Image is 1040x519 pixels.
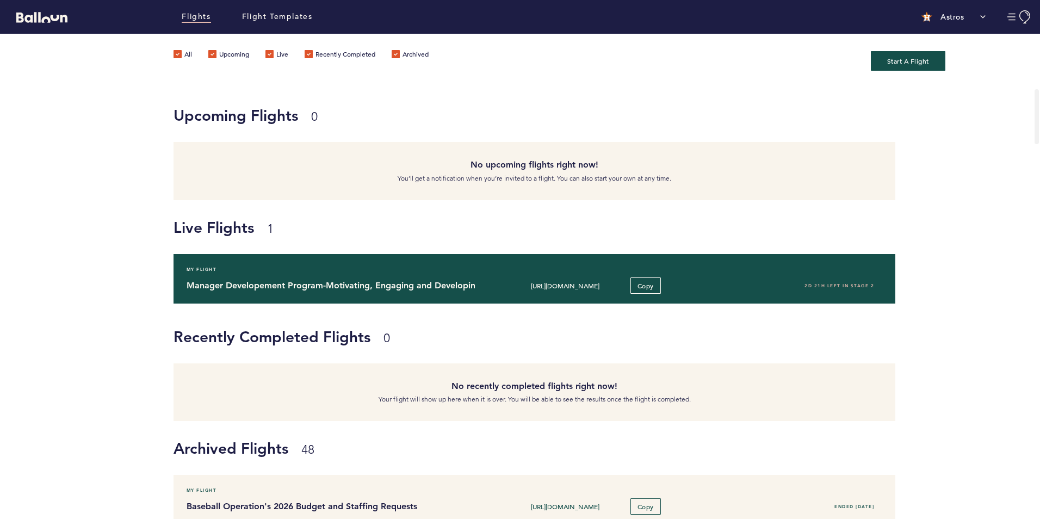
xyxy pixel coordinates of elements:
button: Copy [630,498,661,515]
small: 0 [311,109,318,124]
span: My Flight [187,264,217,275]
h1: Archived Flights [174,437,1032,459]
a: Flights [182,11,211,23]
a: Flight Templates [242,11,313,23]
h4: No recently completed flights right now! [182,380,888,393]
a: Balloon [8,11,67,22]
label: Live [265,50,288,61]
label: Upcoming [208,50,249,61]
small: 48 [301,442,314,457]
h4: Baseball Operation's 2026 Budget and Staffing Requests [187,500,467,513]
label: All [174,50,192,61]
svg: Balloon [16,12,67,23]
p: You’ll get a notification when you’re invited to a flight. You can also start your own at any time. [182,173,888,184]
p: Astros [940,11,964,22]
span: My Flight [187,485,217,496]
h4: Manager Developement Program-Motivating, Engaging and Developing your Team [187,279,467,292]
button: Copy [630,277,661,294]
button: Start A Flight [871,51,945,71]
h1: Recently Completed Flights [174,326,888,348]
h4: No upcoming flights right now! [182,158,888,171]
h1: Live Flights [174,217,1032,238]
span: Ended [DATE] [834,504,874,509]
button: Manage Account [1007,10,1032,24]
span: Copy [637,281,654,290]
label: Archived [392,50,429,61]
span: Copy [637,502,654,511]
button: Astros [916,6,991,28]
p: Your flight will show up here when it is over. You will be able to see the results once the fligh... [182,394,888,405]
small: 0 [383,331,390,345]
small: 1 [267,221,274,236]
h1: Upcoming Flights [174,104,888,126]
span: 2D 21H left in stage 2 [804,283,874,288]
label: Recently Completed [305,50,375,61]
